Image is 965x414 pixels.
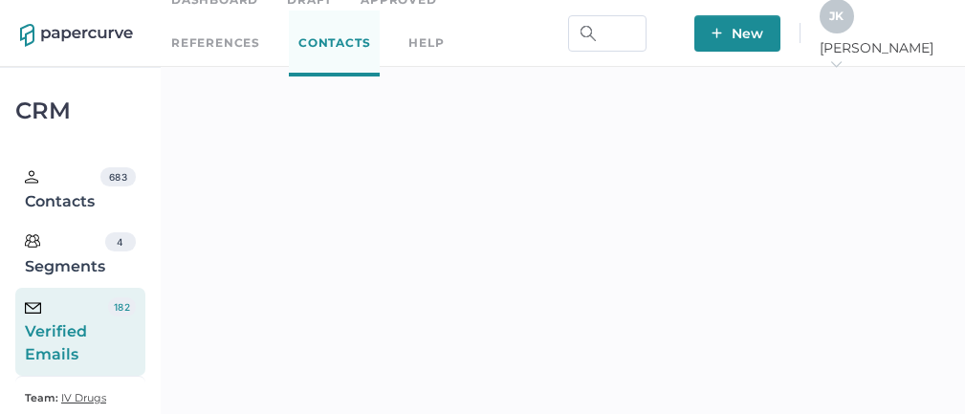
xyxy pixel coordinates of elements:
[25,232,105,278] div: Segments
[15,102,145,120] div: CRM
[61,391,106,404] span: IV Drugs
[100,167,136,186] div: 683
[25,297,108,366] div: Verified Emails
[105,232,136,251] div: 4
[829,9,844,23] span: J K
[581,26,596,41] img: search.bf03fe8b.svg
[25,302,41,314] img: email-icon-black.c777dcea.svg
[694,15,780,52] button: New
[25,233,40,249] img: segments.b9481e3d.svg
[820,39,945,74] span: [PERSON_NAME]
[289,11,380,76] a: Contacts
[20,24,133,47] img: papercurve-logo-colour.7244d18c.svg
[712,15,763,52] span: New
[25,386,106,409] a: Team: IV Drugs
[829,57,843,71] i: arrow_right
[712,28,722,38] img: plus-white.e19ec114.svg
[108,297,136,316] div: 182
[568,15,647,52] input: Search Workspace
[408,33,444,54] div: help
[25,167,100,213] div: Contacts
[25,170,38,184] img: person.20a629c4.svg
[171,33,260,54] a: References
